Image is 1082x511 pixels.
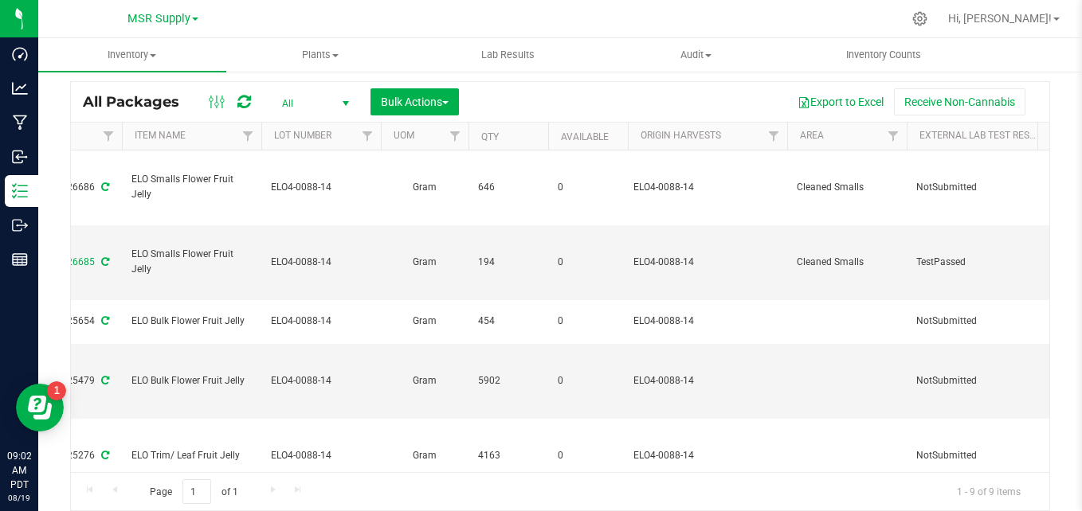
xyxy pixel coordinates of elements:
a: Area [800,130,824,141]
div: Manage settings [910,11,930,26]
span: Page of 1 [136,479,251,504]
a: Lab Results [414,38,602,72]
p: 08/19 [7,492,31,504]
span: 0 [558,314,618,329]
iframe: Resource center unread badge [47,381,66,400]
span: NotSubmitted [916,448,1057,463]
span: Gram [390,255,459,270]
span: 646 [478,180,539,195]
span: Sync from Compliance System [99,256,109,267]
span: 1 - 9 of 9 items [944,479,1033,503]
a: Filter [880,123,907,150]
span: MSR Supply [127,12,190,25]
span: TestPassed [916,255,1057,270]
input: 1 [182,479,211,504]
span: 4163 [478,448,539,463]
a: Filter [96,123,122,150]
div: ELO4-0088-14 [633,373,782,388]
span: Gram [390,180,459,195]
div: ELO4-0088-14 [633,255,782,270]
a: Inventory Counts [790,38,978,72]
a: Available [561,131,609,142]
span: Plants [227,48,414,62]
inline-svg: Analytics [12,80,28,96]
span: Sync from Compliance System [99,181,109,193]
inline-svg: Inbound [12,149,28,165]
a: Origin Harvests [641,130,721,141]
p: 09:02 AM PDT [7,449,31,492]
span: Inventory Counts [825,48,943,62]
span: Gram [390,448,459,463]
inline-svg: Outbound [12,217,28,233]
button: Export to Excel [787,88,894,115]
span: ELO4-0088-14 [271,373,371,388]
inline-svg: Dashboard [12,46,28,62]
span: ELO4-0088-14 [271,255,371,270]
div: ELO4-0088-14 [633,180,782,195]
inline-svg: Inventory [12,183,28,199]
span: Sync from Compliance System [99,450,109,461]
a: Filter [761,123,787,150]
span: Sync from Compliance System [99,375,109,386]
a: Filter [442,123,468,150]
span: ELO4-0088-14 [271,314,371,329]
span: Cleaned Smalls [797,180,897,195]
span: Gram [390,373,459,388]
span: 5902 [478,373,539,388]
a: Filter [355,123,381,150]
a: Plants [226,38,414,72]
span: All Packages [83,93,195,111]
span: 0 [558,373,618,388]
a: Audit [602,38,790,72]
a: Lot Number [274,130,331,141]
a: Qty [481,131,499,142]
button: Receive Non-Cannabis [894,88,1025,115]
span: Lab Results [460,48,556,62]
span: NotSubmitted [916,314,1057,329]
span: ELO Trim/ Leaf Fruit Jelly [131,448,252,463]
span: 0 [558,448,618,463]
a: Item Name [135,130,186,141]
span: ELO Bulk Flower Fruit Jelly [131,314,252,329]
inline-svg: Reports [12,252,28,267]
a: UOM [394,130,414,141]
span: 0 [558,255,618,270]
span: Sync from Compliance System [99,315,109,326]
span: Inventory [38,48,226,62]
span: ELO Smalls Flower Fruit Jelly [131,247,252,277]
span: ELO Smalls Flower Fruit Jelly [131,172,252,202]
span: 0 [558,180,618,195]
div: ELO4-0088-14 [633,448,782,463]
span: Audit [602,48,789,62]
span: 194 [478,255,539,270]
span: 454 [478,314,539,329]
iframe: Resource center [16,384,64,431]
span: Bulk Actions [381,96,449,108]
span: Gram [390,314,459,329]
a: Inventory [38,38,226,72]
span: Cleaned Smalls [797,255,897,270]
span: ELO Bulk Flower Fruit Jelly [131,373,252,388]
inline-svg: Manufacturing [12,115,28,131]
span: NotSubmitted [916,180,1057,195]
button: Bulk Actions [370,88,459,115]
span: ELO4-0088-14 [271,180,371,195]
span: Hi, [PERSON_NAME]! [948,12,1052,25]
span: ELO4-0088-14 [271,448,371,463]
a: External Lab Test Result [919,130,1045,141]
a: Filter [235,123,261,150]
div: ELO4-0088-14 [633,314,782,329]
span: NotSubmitted [916,373,1057,388]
